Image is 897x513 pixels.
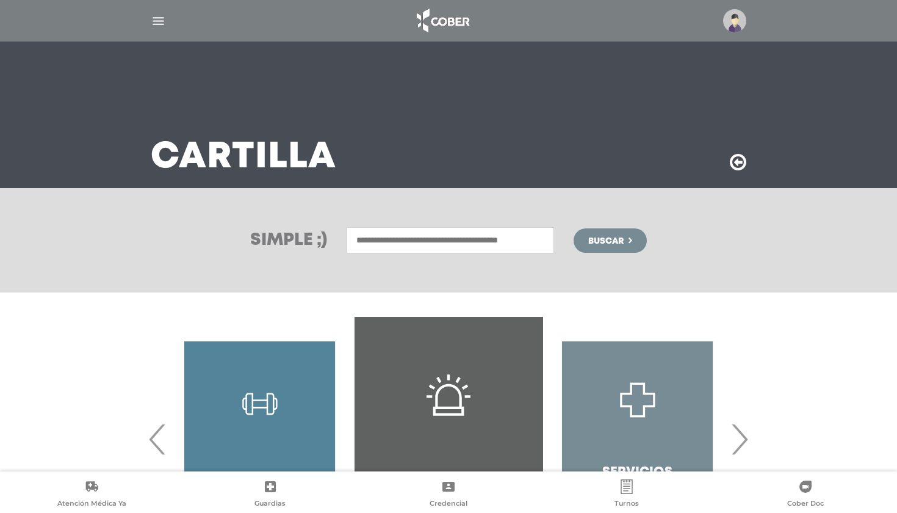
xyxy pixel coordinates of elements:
span: Atención Médica Ya [57,499,126,510]
img: profile-placeholder.svg [723,9,746,32]
a: Turnos [538,479,716,511]
h3: Simple ;) [250,232,327,249]
span: Cober Doc [787,499,824,510]
span: Credencial [430,499,467,510]
span: Turnos [614,499,639,510]
a: Credencial [359,479,538,511]
h3: Cartilla [151,142,336,173]
span: Next [727,406,751,472]
button: Buscar [574,228,647,253]
a: Cober Doc [716,479,895,511]
img: Cober_menu-lines-white.svg [151,13,166,29]
a: Atención Médica Ya [2,479,181,511]
span: Buscar [588,237,624,246]
span: Guardias [254,499,286,510]
span: Previous [146,406,170,472]
a: Guardias [181,479,359,511]
img: logo_cober_home-white.png [410,6,474,35]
